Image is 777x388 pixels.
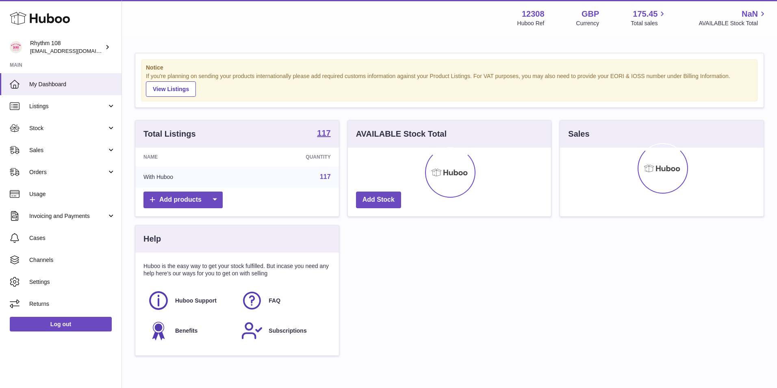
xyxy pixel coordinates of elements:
[143,192,223,208] a: Add products
[568,129,589,140] h3: Sales
[699,20,767,27] span: AVAILABLE Stock Total
[148,320,233,342] a: Benefits
[243,148,339,166] th: Quantity
[29,146,107,154] span: Sales
[522,9,545,20] strong: 12308
[30,48,119,54] span: [EMAIL_ADDRESS][DOMAIN_NAME]
[146,81,196,97] a: View Listings
[29,190,115,198] span: Usage
[29,81,115,88] span: My Dashboard
[356,192,401,208] a: Add Stock
[631,9,667,27] a: 175.45 Total sales
[29,212,107,220] span: Invoicing and Payments
[146,72,753,97] div: If you're planning on sending your products internationally please add required customs informati...
[317,129,330,139] a: 117
[356,129,447,140] h3: AVAILABLE Stock Total
[29,124,107,132] span: Stock
[143,233,161,244] h3: Help
[317,129,330,137] strong: 117
[135,166,243,187] td: With Huboo
[241,320,326,342] a: Subscriptions
[699,9,767,27] a: NaN AVAILABLE Stock Total
[175,297,217,305] span: Huboo Support
[29,168,107,176] span: Orders
[320,173,331,180] a: 117
[269,297,280,305] span: FAQ
[10,41,22,53] img: internalAdmin-12308@internal.huboo.com
[143,129,196,140] h3: Total Listings
[29,256,115,264] span: Channels
[29,300,115,308] span: Returns
[135,148,243,166] th: Name
[241,290,326,312] a: FAQ
[269,327,306,335] span: Subscriptions
[146,64,753,72] strong: Notice
[582,9,599,20] strong: GBP
[742,9,758,20] span: NaN
[29,278,115,286] span: Settings
[576,20,599,27] div: Currency
[631,20,667,27] span: Total sales
[10,317,112,331] a: Log out
[29,102,107,110] span: Listings
[143,262,331,278] p: Huboo is the easy way to get your stock fulfilled. But incase you need any help here's our ways f...
[29,234,115,242] span: Cases
[633,9,658,20] span: 175.45
[30,39,103,55] div: Rhythm 108
[175,327,198,335] span: Benefits
[148,290,233,312] a: Huboo Support
[517,20,545,27] div: Huboo Ref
